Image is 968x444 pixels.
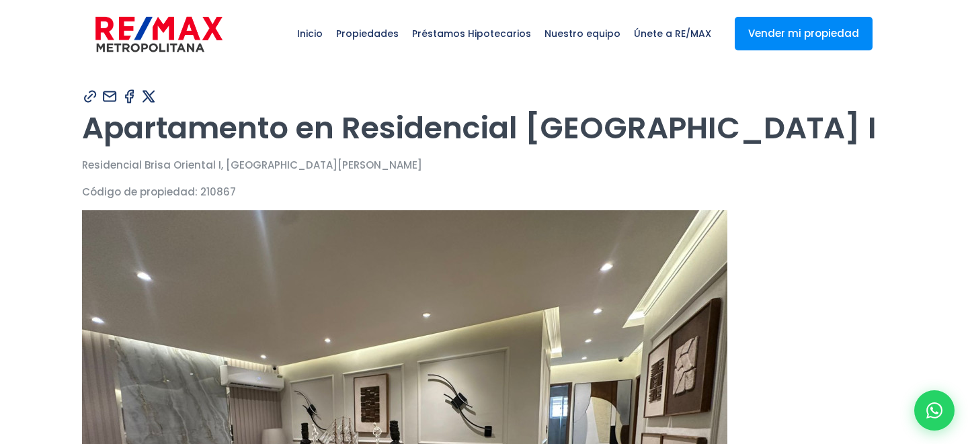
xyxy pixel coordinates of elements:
h1: Apartamento en Residencial [GEOGRAPHIC_DATA] I [82,109,886,146]
span: Únete a RE/MAX [627,13,718,54]
img: Compartir [140,88,157,105]
img: Compartir [121,88,138,105]
span: Préstamos Hipotecarios [405,13,538,54]
span: Nuestro equipo [538,13,627,54]
span: Código de propiedad: [82,185,198,199]
p: Residencial Brisa Oriental I, [GEOGRAPHIC_DATA][PERSON_NAME] [82,157,886,173]
img: Compartir [102,88,118,105]
img: Compartir [82,88,99,105]
span: Inicio [290,13,329,54]
img: remax-metropolitana-logo [95,14,223,54]
a: Vender mi propiedad [735,17,873,50]
span: 210867 [200,185,236,199]
span: Propiedades [329,13,405,54]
